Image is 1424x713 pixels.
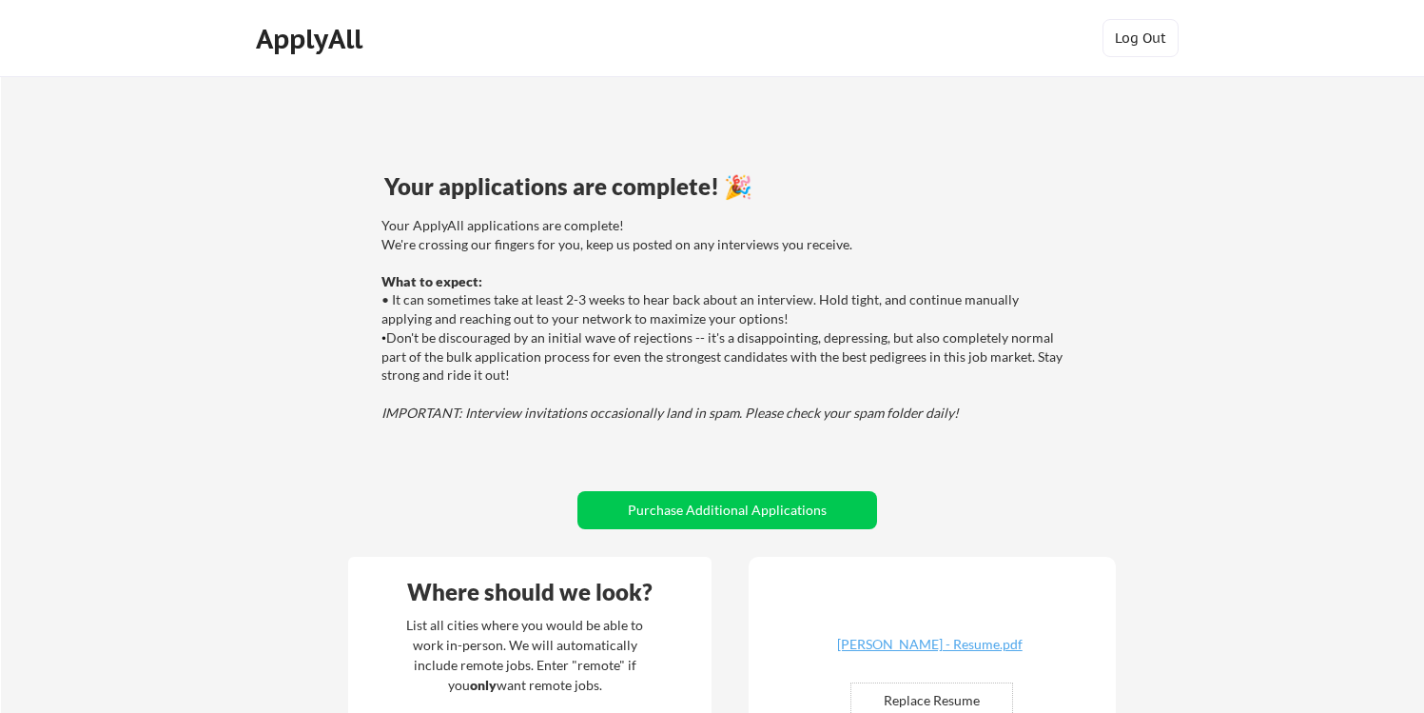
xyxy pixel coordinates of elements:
div: ApplyAll [256,23,368,55]
a: [PERSON_NAME] - Resume.pdf [816,638,1043,667]
div: Your applications are complete! 🎉 [384,175,1070,198]
button: Purchase Additional Applications [577,491,877,529]
div: Where should we look? [353,581,707,604]
strong: What to expect: [381,273,482,289]
font: • [381,331,386,346]
div: List all cities where you would be able to work in-person. We will automatically include remote j... [394,615,655,695]
em: IMPORTANT: Interview invitations occasionally land in spam. Please check your spam folder daily! [381,405,959,421]
strong: only [470,677,497,693]
button: Log Out [1102,19,1179,57]
div: [PERSON_NAME] - Resume.pdf [816,638,1043,651]
div: Your ApplyAll applications are complete! We're crossing our fingers for you, keep us posted on an... [381,216,1067,422]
